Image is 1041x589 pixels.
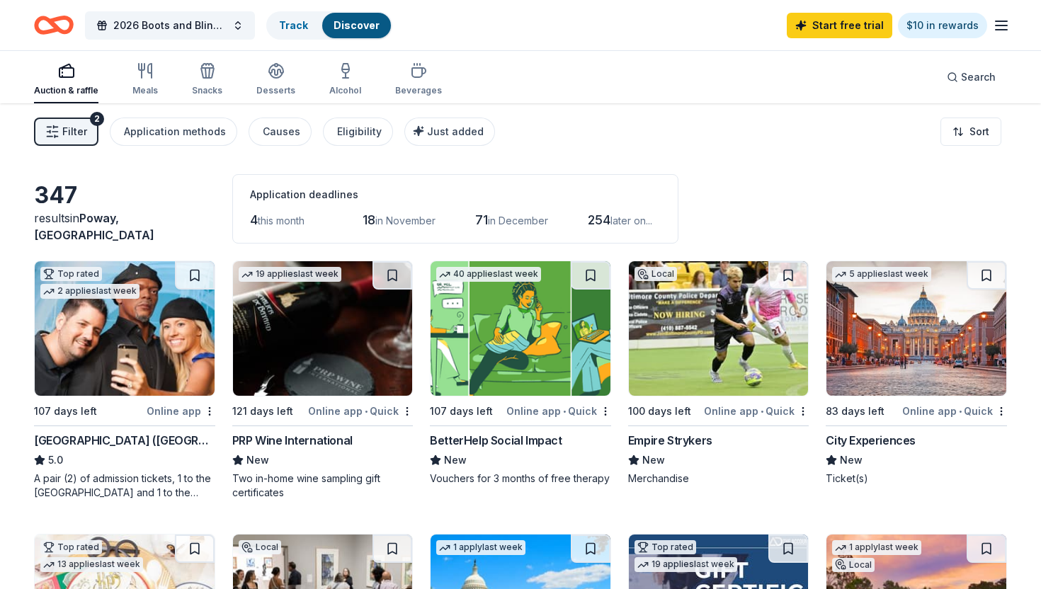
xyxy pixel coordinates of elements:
[826,261,1007,486] a: Image for City Experiences5 applieslast week83 days leftOnline app•QuickCity ExperiencesNewTicket(s)
[444,452,467,469] span: New
[308,402,413,420] div: Online app Quick
[628,403,691,420] div: 100 days left
[34,210,215,244] div: results
[34,403,97,420] div: 107 days left
[192,57,222,103] button: Snacks
[395,57,442,103] button: Beverages
[935,63,1007,91] button: Search
[110,118,237,146] button: Application methods
[832,558,875,572] div: Local
[629,261,809,396] img: Image for Empire Strykers
[249,118,312,146] button: Causes
[132,57,158,103] button: Meals
[246,452,269,469] span: New
[826,261,1006,396] img: Image for City Experiences
[113,17,227,34] span: 2026 Boots and Bling Silent Auction Parents Night
[239,540,281,554] div: Local
[430,261,611,486] a: Image for BetterHelp Social Impact40 applieslast week107 days leftOnline app•QuickBetterHelp Soci...
[642,452,665,469] span: New
[628,261,809,486] a: Image for Empire StrykersLocal100 days leftOnline app•QuickEmpire StrykersNewMerchandise
[34,261,215,500] a: Image for Hollywood Wax Museum (Hollywood)Top rated2 applieslast week107 days leftOnline app[GEOG...
[395,85,442,96] div: Beverages
[588,212,610,227] span: 254
[363,212,375,227] span: 18
[329,85,361,96] div: Alcohol
[826,471,1007,486] div: Ticket(s)
[427,125,484,137] span: Just added
[898,13,987,38] a: $10 in rewards
[256,57,295,103] button: Desserts
[48,452,63,469] span: 5.0
[430,432,562,449] div: BetterHelp Social Impact
[34,181,215,210] div: 347
[969,123,989,140] span: Sort
[40,284,140,299] div: 2 applies last week
[431,261,610,396] img: Image for BetterHelp Social Impact
[263,123,300,140] div: Causes
[430,471,611,486] div: Vouchers for 3 months of free therapy
[940,118,1001,146] button: Sort
[232,432,353,449] div: PRP Wine International
[250,212,258,227] span: 4
[506,402,611,420] div: Online app Quick
[34,432,215,449] div: [GEOGRAPHIC_DATA] ([GEOGRAPHIC_DATA])
[132,85,158,96] div: Meals
[34,471,215,500] div: A pair (2) of admission tickets, 1 to the [GEOGRAPHIC_DATA] and 1 to the [GEOGRAPHIC_DATA]
[34,57,98,103] button: Auction & raffle
[635,267,677,281] div: Local
[365,406,368,417] span: •
[404,118,495,146] button: Just added
[704,402,809,420] div: Online app Quick
[239,267,341,282] div: 19 applies last week
[334,19,380,31] a: Discover
[329,57,361,103] button: Alcohol
[375,215,436,227] span: in November
[832,267,931,282] div: 5 applies last week
[85,11,255,40] button: 2026 Boots and Bling Silent Auction Parents Night
[279,19,308,31] a: Track
[147,402,215,420] div: Online app
[124,123,226,140] div: Application methods
[628,432,712,449] div: Empire Strykers
[840,452,863,469] span: New
[475,212,488,227] span: 71
[40,540,102,554] div: Top rated
[826,403,884,420] div: 83 days left
[62,123,87,140] span: Filter
[436,540,525,555] div: 1 apply last week
[323,118,393,146] button: Eligibility
[232,261,414,500] a: Image for PRP Wine International19 applieslast week121 days leftOnline app•QuickPRP Wine Internat...
[337,123,382,140] div: Eligibility
[40,267,102,281] div: Top rated
[832,540,921,555] div: 1 apply last week
[787,13,892,38] a: Start free trial
[488,215,548,227] span: in December
[635,540,696,554] div: Top rated
[40,557,143,572] div: 13 applies last week
[233,261,413,396] img: Image for PRP Wine International
[258,215,305,227] span: this month
[610,215,652,227] span: later on...
[35,261,215,396] img: Image for Hollywood Wax Museum (Hollywood)
[761,406,763,417] span: •
[90,112,104,126] div: 2
[232,471,414,500] div: Two in-home wine sampling gift certificates
[34,118,98,146] button: Filter2
[628,471,809,486] div: Merchandise
[34,211,154,242] span: Poway, [GEOGRAPHIC_DATA]
[34,85,98,96] div: Auction & raffle
[902,402,1007,420] div: Online app Quick
[430,403,493,420] div: 107 days left
[34,8,74,42] a: Home
[266,11,392,40] button: TrackDiscover
[563,406,566,417] span: •
[826,432,916,449] div: City Experiences
[436,267,541,282] div: 40 applies last week
[959,406,962,417] span: •
[250,186,661,203] div: Application deadlines
[256,85,295,96] div: Desserts
[34,211,154,242] span: in
[232,403,293,420] div: 121 days left
[961,69,996,86] span: Search
[192,85,222,96] div: Snacks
